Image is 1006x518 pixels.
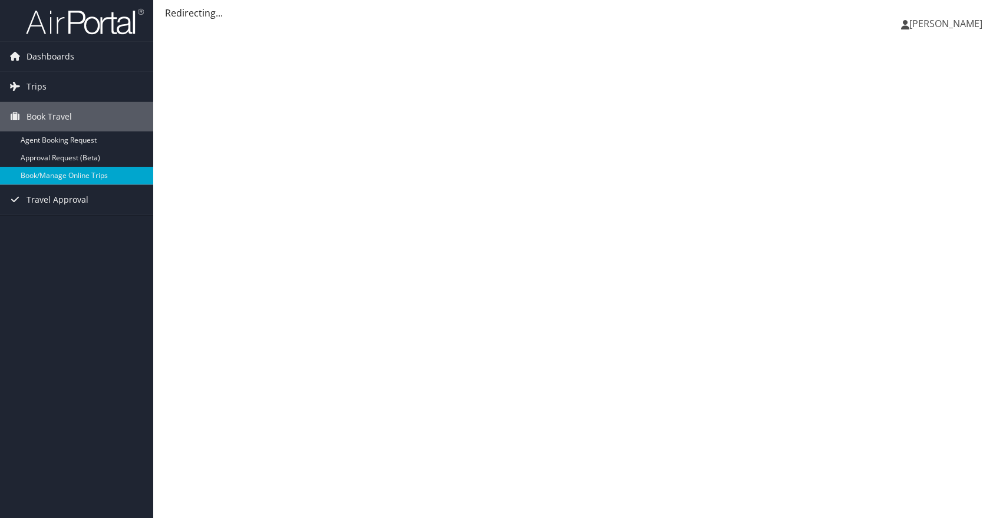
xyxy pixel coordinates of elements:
div: Redirecting... [165,6,994,20]
img: airportal-logo.png [26,8,144,35]
span: Trips [27,72,47,101]
span: [PERSON_NAME] [909,17,982,30]
span: Book Travel [27,102,72,131]
a: [PERSON_NAME] [901,6,994,41]
span: Travel Approval [27,185,88,215]
span: Dashboards [27,42,74,71]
